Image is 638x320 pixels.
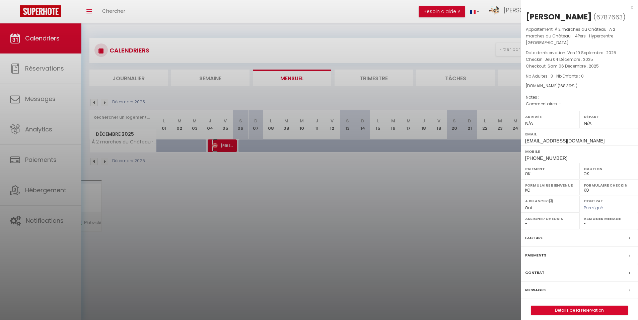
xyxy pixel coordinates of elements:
[34,39,52,44] div: Domaine
[526,56,633,63] p: Checkin :
[584,198,603,203] label: Contrat
[567,50,616,56] span: Ven 19 Septembre . 2025
[526,94,633,101] p: Notes :
[525,148,634,155] label: Mobile
[525,166,575,172] label: Paiement
[526,101,633,107] p: Commentaires :
[525,215,575,222] label: Assigner Checkin
[593,12,626,22] span: ( )
[549,198,553,206] i: Sélectionner OUI si vous souhaiter envoyer les séquences de messages post-checkout
[596,13,623,21] span: 6787663
[545,57,593,62] span: Jeu 04 Décembre . 2025
[17,17,76,23] div: Domaine: [DOMAIN_NAME]
[531,306,628,315] button: Détails de la réservation
[11,11,16,16] img: logo_orange.svg
[584,121,591,126] span: N/A
[525,121,533,126] span: N/A
[526,11,592,22] div: [PERSON_NAME]
[559,83,571,89] span: 168.39
[19,11,33,16] div: v 4.0.25
[521,3,633,11] div: x
[526,26,633,46] p: Appartement :
[559,101,561,107] span: -
[584,113,634,120] label: Départ
[556,73,584,79] span: Nb Enfants : 0
[525,113,575,120] label: Arrivée
[76,39,81,44] img: tab_keywords_by_traffic_grey.svg
[525,155,567,161] span: [PHONE_NUMBER]
[558,83,577,89] span: ( € )
[526,73,584,79] span: Nb Adultes : 3 -
[27,39,32,44] img: tab_domain_overview_orange.svg
[525,138,605,143] span: [EMAIL_ADDRESS][DOMAIN_NAME]
[548,63,599,69] span: Sam 06 Décembre . 2025
[539,94,542,100] span: -
[584,166,634,172] label: Caution
[525,198,548,204] label: A relancer
[525,252,546,259] label: Paiements
[525,234,543,241] label: Facture
[11,17,16,23] img: website_grey.svg
[531,306,628,315] a: Détails de la réservation
[584,182,634,189] label: Formulaire Checkin
[526,26,615,45] span: À 2 marches du Château · A 2 marches du Château - 4Pers -Hypercentre [GEOGRAPHIC_DATA]
[526,49,633,56] p: Date de réservation :
[525,182,575,189] label: Formulaire Bienvenue
[584,215,634,222] label: Assigner Menage
[525,131,634,137] label: Email
[525,269,545,276] label: Contrat
[526,63,633,70] p: Checkout :
[525,287,546,294] label: Messages
[83,39,102,44] div: Mots-clés
[526,83,633,89] div: [DOMAIN_NAME]
[584,205,603,211] span: Pas signé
